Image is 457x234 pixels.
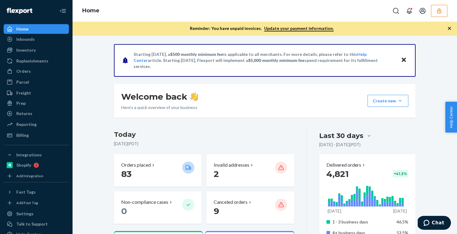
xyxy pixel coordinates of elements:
button: Close Navigation [57,5,69,17]
a: Shopify [4,160,69,170]
a: Inventory [4,45,69,55]
div: Add Fast Tag [16,200,38,205]
span: 4,821 [326,169,349,179]
p: [DATE] - [DATE] ( PDT ) [319,142,361,148]
div: Settings [16,211,34,217]
div: Add Integration [16,173,43,178]
p: Invalid addresses [214,162,249,168]
button: Close [400,56,408,65]
iframe: Opens a widget where you can chat to one of our agents [418,216,451,231]
a: Returns [4,109,69,118]
p: Reminder: You have unpaid invoices. [190,25,334,31]
a: Home [82,7,99,14]
div: Orders [16,68,31,74]
button: Open account menu [416,5,429,17]
a: Add Integration [4,172,69,180]
button: Non-compliance cases 0 [114,191,202,224]
a: Inbounds [4,34,69,44]
a: Freight [4,88,69,98]
span: 2 [214,169,219,179]
button: Talk to Support [4,219,69,229]
div: Inbounds [16,36,35,42]
a: Prep [4,98,69,108]
div: Reporting [16,121,37,127]
a: Home [4,24,69,34]
button: Help Center [445,102,457,133]
p: [DATE] ( PDT ) [114,141,294,147]
button: Create new [368,95,408,107]
div: Fast Tags [16,189,36,195]
button: Delivered orders [326,162,366,168]
p: [DATE] [328,208,341,214]
button: Open notifications [403,5,415,17]
a: Replenishments [4,56,69,66]
span: 0 [121,206,127,216]
ol: breadcrumbs [77,2,104,20]
div: Returns [16,111,32,117]
span: 9 [214,206,219,216]
p: Non-compliance cases [121,199,168,206]
button: Invalid addresses 2 [206,154,294,187]
div: Talk to Support [16,221,48,227]
div: Parcel [16,79,29,85]
p: Canceled orders [214,199,248,206]
p: [DATE] [393,208,407,214]
div: Replenishments [16,58,48,64]
a: Billing [4,130,69,140]
img: hand-wave emoji [190,92,198,101]
p: Here’s a quick overview of your business [121,104,198,111]
div: Integrations [16,152,42,158]
div: Shopify [16,162,31,168]
a: Update your payment information. [264,26,334,31]
a: Orders [4,66,69,76]
a: Add Fast Tag [4,199,69,207]
a: Reporting [4,120,69,129]
p: 1 - 3 business days [332,219,392,225]
img: Flexport logo [7,8,32,14]
h1: Welcome back [121,91,198,102]
span: 46.5% [397,219,408,224]
div: Last 30 days [319,131,363,140]
span: $500 monthly minimum fee [170,52,223,57]
a: Settings [4,209,69,219]
div: Freight [16,90,31,96]
div: + 41.3 % [393,170,408,178]
button: Integrations [4,150,69,160]
h3: Today [114,130,294,139]
button: Fast Tags [4,187,69,197]
div: Inventory [16,47,36,53]
button: Canceled orders 9 [206,191,294,224]
p: Orders placed [121,162,151,168]
p: Starting [DATE], a is applicable to all merchants. For more details, please refer to this article... [134,51,395,69]
span: $5,000 monthly minimum fee [248,58,305,63]
a: Parcel [4,77,69,87]
div: Home [16,26,28,32]
button: Orders placed 83 [114,154,202,187]
div: Prep [16,100,26,106]
button: Open Search Box [390,5,402,17]
span: 83 [121,169,131,179]
div: Billing [16,132,29,138]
